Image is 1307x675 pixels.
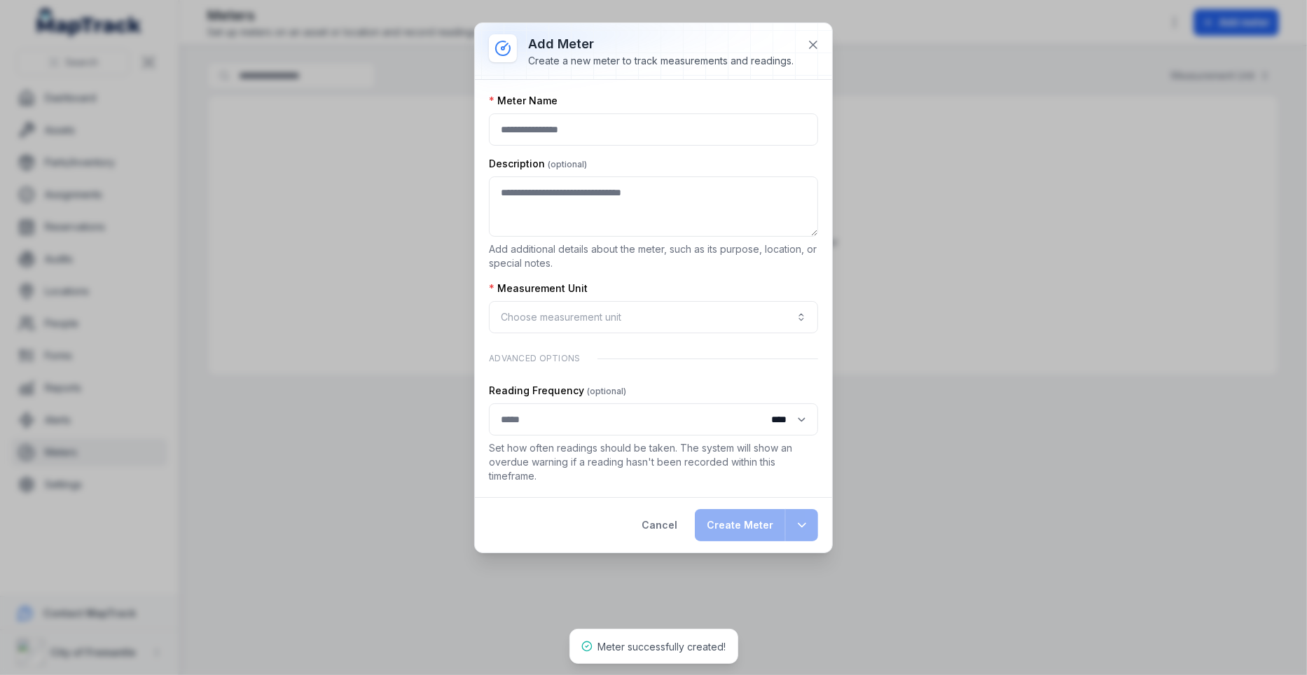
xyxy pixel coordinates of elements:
p: Add additional details about the meter, such as its purpose, location, or special notes. [489,242,818,270]
label: Meter Name [489,94,558,108]
button: Choose measurement unit [489,301,818,333]
textarea: :r3b:-form-item-label [489,176,818,237]
input: :r3a:-form-item-label [489,113,818,146]
div: Advanced Options [489,345,818,373]
span: Meter successfully created! [598,641,726,653]
button: Cancel [630,509,689,541]
label: Reading Frequency [489,384,626,398]
div: Create a new meter to track measurements and readings. [528,54,794,68]
label: Measurement Unit [489,281,588,295]
input: :r3g:-form-item-label [489,403,818,436]
label: Description [489,157,587,171]
p: Set how often readings should be taken. The system will show an overdue warning if a reading hasn... [489,441,818,483]
h3: Add meter [528,34,794,54]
